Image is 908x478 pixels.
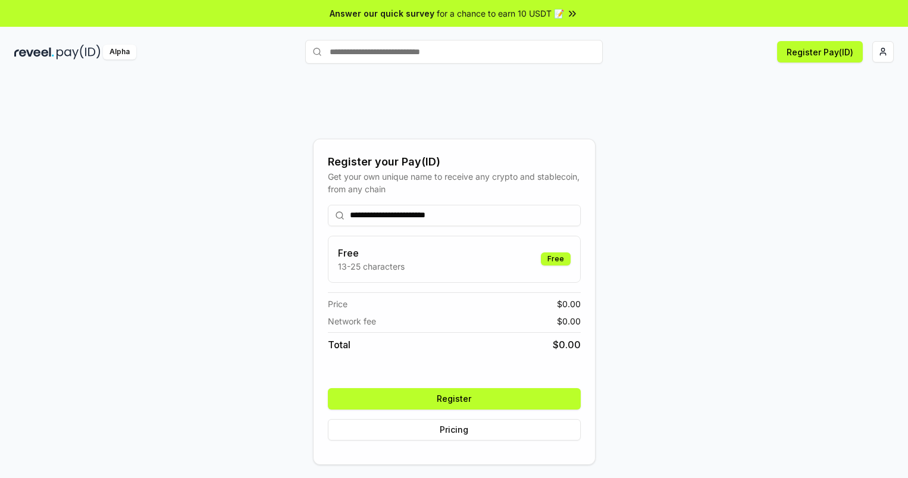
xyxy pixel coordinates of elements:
[541,252,571,265] div: Free
[437,7,564,20] span: for a chance to earn 10 USDT 📝
[330,7,434,20] span: Answer our quick survey
[777,41,863,63] button: Register Pay(ID)
[328,315,376,327] span: Network fee
[328,154,581,170] div: Register your Pay(ID)
[103,45,136,60] div: Alpha
[557,315,581,327] span: $ 0.00
[328,419,581,440] button: Pricing
[14,45,54,60] img: reveel_dark
[328,388,581,410] button: Register
[328,338,350,352] span: Total
[557,298,581,310] span: $ 0.00
[553,338,581,352] span: $ 0.00
[338,260,405,273] p: 13-25 characters
[328,298,347,310] span: Price
[328,170,581,195] div: Get your own unique name to receive any crypto and stablecoin, from any chain
[57,45,101,60] img: pay_id
[338,246,405,260] h3: Free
